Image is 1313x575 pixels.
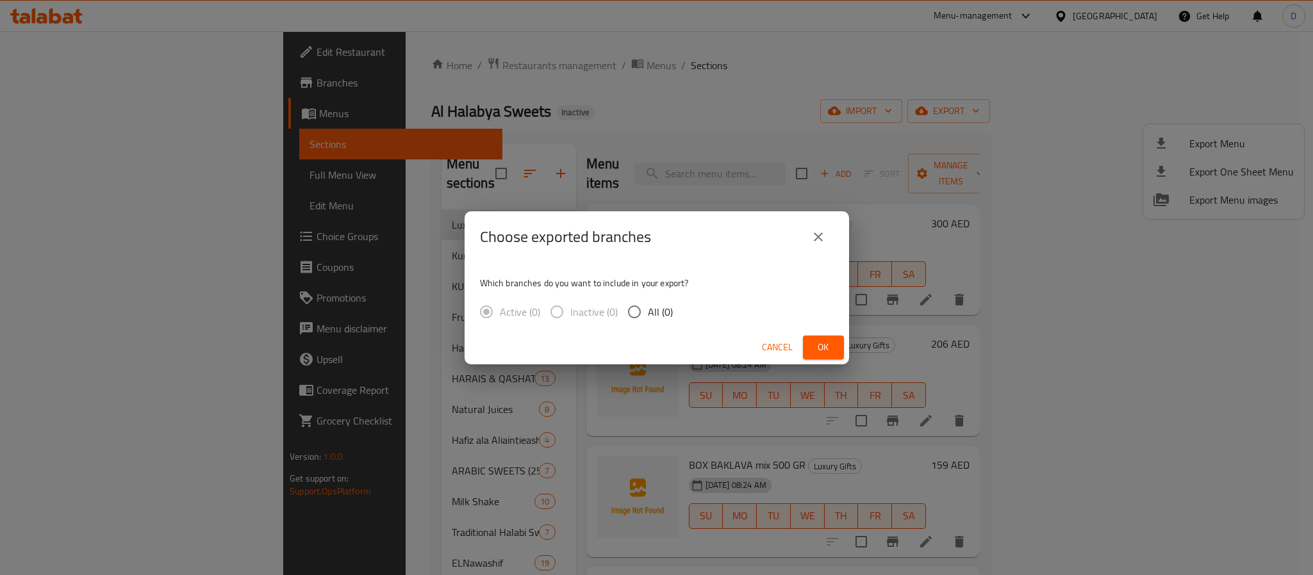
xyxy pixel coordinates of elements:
[480,227,651,247] h2: Choose exported branches
[813,339,834,355] span: Ok
[803,336,844,359] button: Ok
[500,304,540,320] span: Active (0)
[803,222,834,252] button: close
[570,304,618,320] span: Inactive (0)
[757,336,798,359] button: Cancel
[480,277,834,289] p: Which branches do you want to include in your export?
[762,339,793,355] span: Cancel
[648,304,673,320] span: All (0)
